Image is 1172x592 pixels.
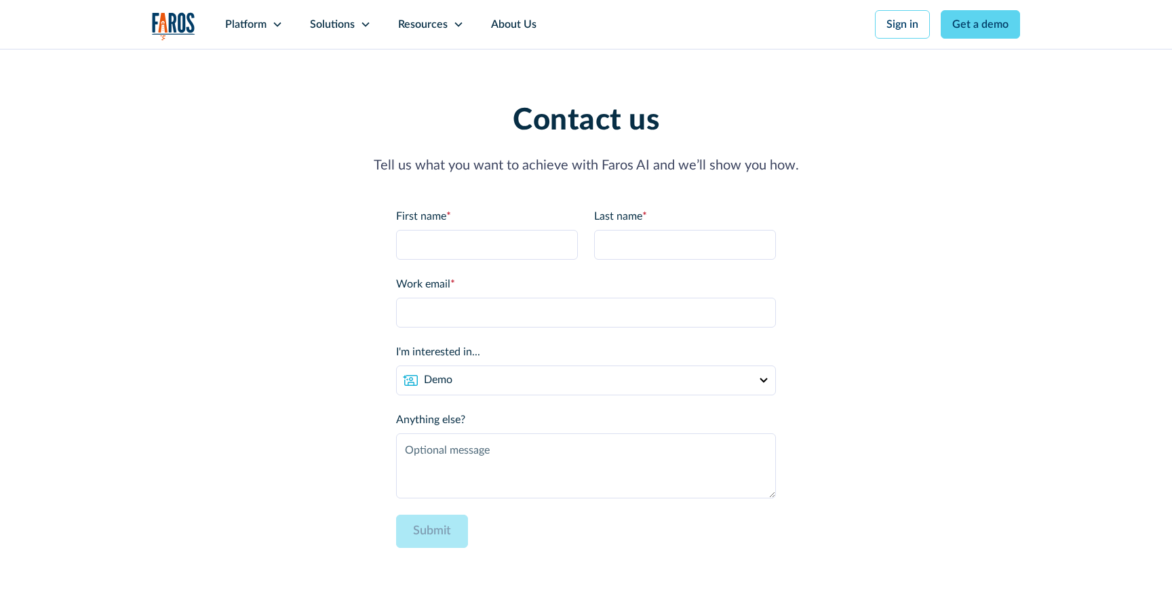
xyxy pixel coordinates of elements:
[398,16,448,33] div: Resources
[396,208,776,548] form: Contact Form
[396,412,776,428] label: Anything else?
[310,16,355,33] div: Solutions
[152,12,195,40] img: Logo of the analytics and reporting company Faros.
[225,16,267,33] div: Platform
[152,155,1020,176] p: Tell us what you want to achieve with Faros AI and we’ll show you how.
[594,208,776,224] label: Last name
[396,344,776,360] label: I'm interested in...
[396,276,776,292] label: Work email
[152,103,1020,139] h1: Contact us
[396,208,578,224] label: First name
[941,10,1020,39] a: Get a demo
[396,515,468,548] input: Submit
[875,10,930,39] a: Sign in
[152,12,195,40] a: home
